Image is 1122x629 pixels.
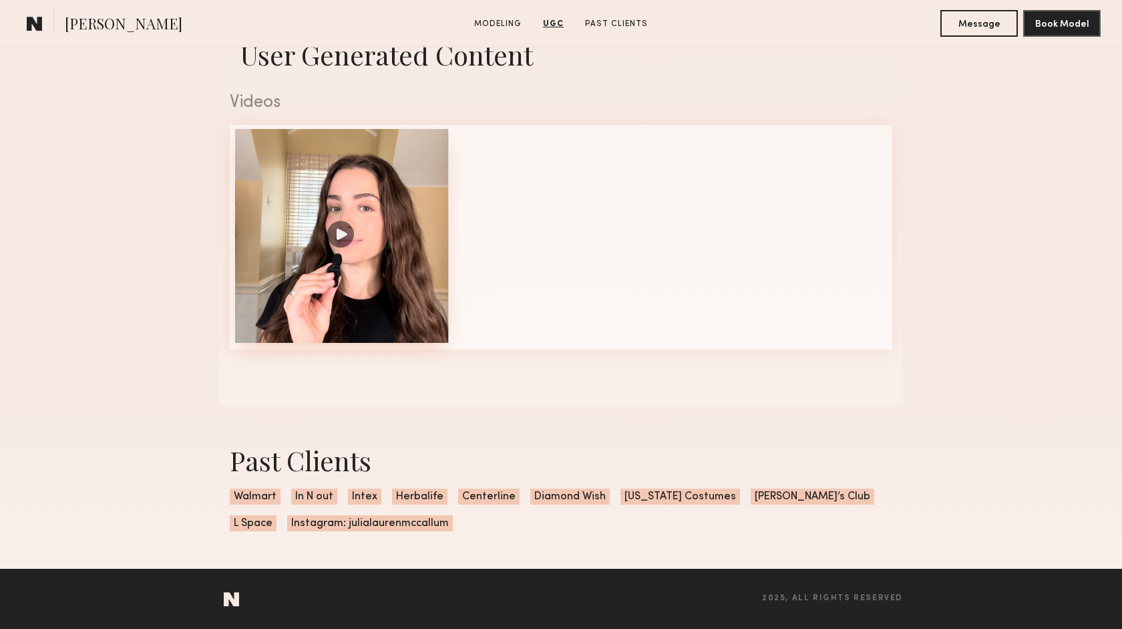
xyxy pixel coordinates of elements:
[620,489,740,505] span: [US_STATE] Costumes
[230,515,276,531] span: L Space
[751,489,874,505] span: [PERSON_NAME]’s Club
[1023,17,1101,29] a: Book Model
[940,10,1018,37] button: Message
[458,489,520,505] span: Centerline
[762,594,903,603] span: 2025, all rights reserved
[580,18,653,30] a: Past Clients
[530,489,610,505] span: Diamond Wish
[469,18,527,30] a: Modeling
[230,94,892,112] div: Videos
[65,13,182,37] span: [PERSON_NAME]
[392,489,447,505] span: Herbalife
[1023,10,1101,37] button: Book Model
[230,489,280,505] span: Walmart
[291,489,337,505] span: In N out
[219,37,903,72] h1: User Generated Content
[348,489,381,505] span: Intex
[287,515,453,531] span: Instagram: julialaurenmccallum
[230,443,892,478] div: Past Clients
[538,18,569,30] a: UGC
